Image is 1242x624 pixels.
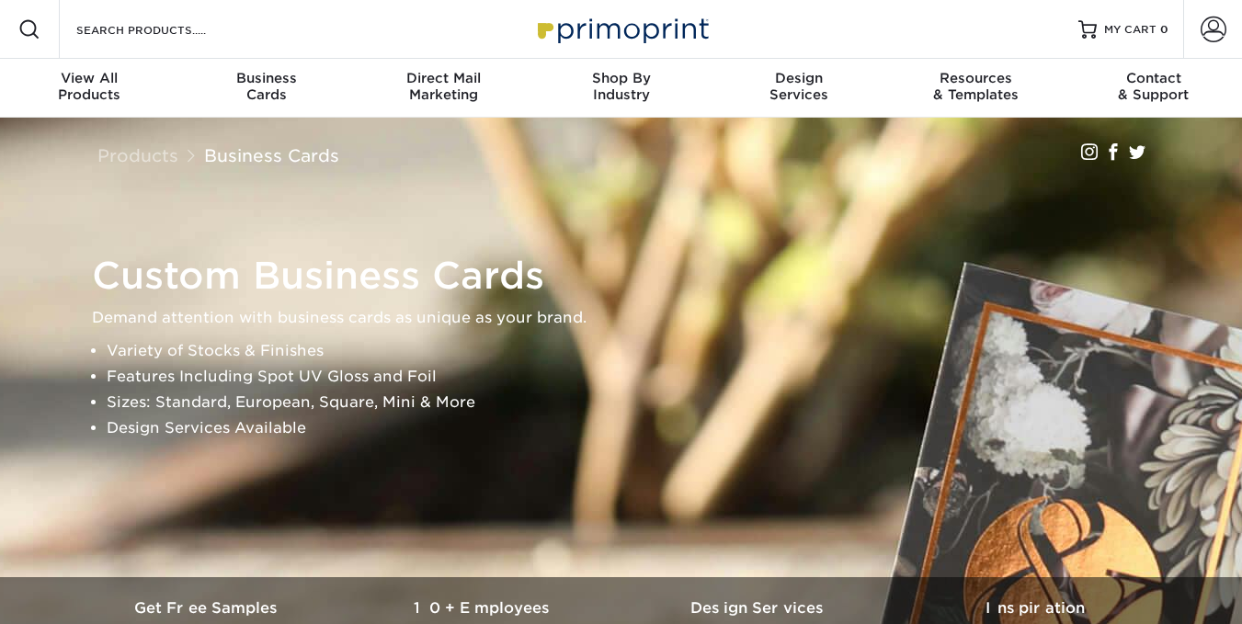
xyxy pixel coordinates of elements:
li: Features Including Spot UV Gloss and Foil [107,364,1168,390]
img: Primoprint [530,9,713,49]
span: Shop By [532,70,710,86]
a: Shop ByIndustry [532,59,710,118]
div: Services [710,70,887,103]
span: Business [177,70,355,86]
span: MY CART [1104,22,1157,38]
a: BusinessCards [177,59,355,118]
a: Products [97,145,178,165]
div: Cards [177,70,355,103]
h3: Design Services [621,599,897,617]
span: Direct Mail [355,70,532,86]
li: Design Services Available [107,415,1168,441]
p: Demand attention with business cards as unique as your brand. [92,305,1168,331]
div: Industry [532,70,710,103]
div: Marketing [355,70,532,103]
span: 0 [1160,23,1168,36]
a: Direct MailMarketing [355,59,532,118]
li: Sizes: Standard, European, Square, Mini & More [107,390,1168,415]
a: Contact& Support [1065,59,1242,118]
h3: Get Free Samples [70,599,346,617]
li: Variety of Stocks & Finishes [107,338,1168,364]
h3: 10+ Employees [346,599,621,617]
a: DesignServices [710,59,887,118]
span: Resources [887,70,1065,86]
div: & Templates [887,70,1065,103]
a: Resources& Templates [887,59,1065,118]
h1: Custom Business Cards [92,254,1168,298]
h3: Inspiration [897,599,1173,617]
span: Design [710,70,887,86]
span: Contact [1065,70,1242,86]
input: SEARCH PRODUCTS..... [74,18,254,40]
a: Business Cards [204,145,339,165]
div: & Support [1065,70,1242,103]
